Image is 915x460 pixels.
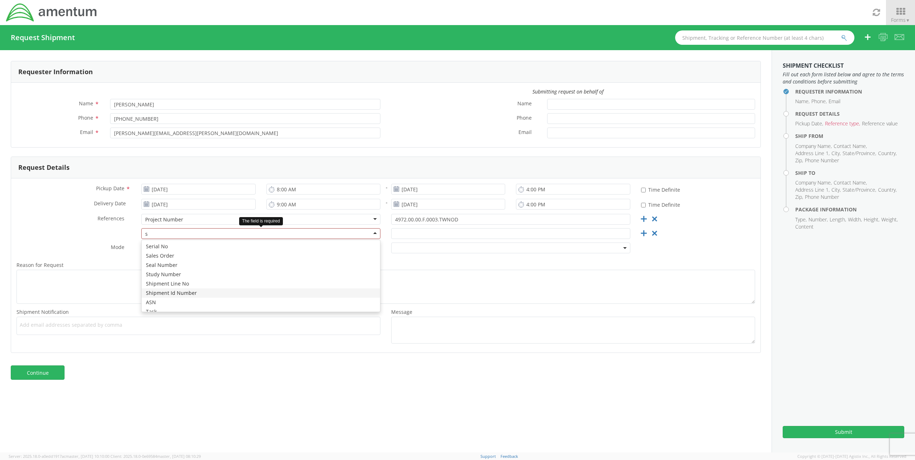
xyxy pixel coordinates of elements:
li: Height [864,216,880,223]
button: Submit [783,426,904,438]
li: Phone Number [805,193,839,201]
h3: Shipment Checklist [783,63,904,69]
input: Shipment, Tracking or Reference Number (at least 4 chars) [675,30,854,45]
li: Address Line 1 [795,186,830,193]
span: Name [517,100,532,108]
input: Time Definite [641,188,646,192]
li: Contact Name [834,143,867,150]
span: Mode [111,244,124,250]
h4: Ship From [795,133,904,139]
span: Shipment Notification [16,308,69,315]
span: Phone [517,114,532,123]
li: Company Name [795,179,832,186]
li: State/Province [843,186,876,193]
div: Shipment Line No [142,279,380,288]
span: Phone [78,114,93,121]
div: Study Number [142,270,380,279]
div: Shipment Id Number [142,288,380,298]
li: Address Line 1 [795,150,830,157]
span: Client: 2025.18.0-0e69584 [110,454,201,459]
h4: Request Details [795,111,904,116]
li: Reference type [825,120,860,127]
i: Submitting request on behalf of [532,88,603,95]
div: The field is required [239,217,283,225]
li: City [831,186,841,193]
li: Type [795,216,807,223]
a: Support [480,454,496,459]
span: Delivery Date [94,200,126,208]
span: Email [80,129,93,135]
li: Number [809,216,828,223]
li: Content [795,223,814,230]
li: Country [878,186,897,193]
li: Email [829,98,840,105]
li: Phone [811,98,827,105]
h4: Requester Information [795,89,904,94]
input: Time Definite [641,203,646,207]
li: Pickup Date [795,120,823,127]
span: Fill out each form listed below and agree to the terms and conditions before submitting [783,71,904,85]
div: Serial No [142,242,380,251]
li: Contact Name [834,179,867,186]
li: Phone Number [805,157,839,164]
div: Task [142,307,380,316]
span: master, [DATE] 10:10:00 [66,454,109,459]
span: Reason for Request [16,262,63,268]
h3: Request Details [18,164,70,171]
h4: Package Information [795,207,904,212]
div: Project Number [145,216,183,223]
li: Zip [795,157,803,164]
li: Reference value [862,120,898,127]
span: Name [79,100,93,107]
span: Email [518,129,532,137]
label: Time Definite [641,200,682,209]
span: Copyright © [DATE]-[DATE] Agistix Inc., All Rights Reserved [797,454,906,459]
h3: Requester Information [18,68,93,76]
div: ASN [142,298,380,307]
li: Weight [881,216,898,223]
span: References [98,215,124,222]
img: dyn-intl-logo-049831509241104b2a82.png [5,3,98,23]
li: Length [830,216,846,223]
label: Time Definite [641,185,682,193]
h4: Ship To [795,170,904,176]
div: Sales Order [142,251,380,260]
li: Country [878,150,897,157]
span: Add email addresses separated by comma [20,321,377,329]
div: Seal Number [142,260,380,270]
li: Width [848,216,862,223]
a: Feedback [501,454,518,459]
span: master, [DATE] 08:10:29 [157,454,201,459]
span: Forms [891,16,910,23]
a: Continue [11,365,65,380]
li: Name [795,98,810,105]
span: Server: 2025.18.0-a0edd1917ac [9,454,109,459]
li: City [831,150,841,157]
span: ▼ [906,17,910,23]
li: Zip [795,193,803,201]
span: Pickup Date [96,185,124,192]
li: State/Province [843,150,876,157]
li: Company Name [795,143,832,150]
h4: Request Shipment [11,34,75,42]
span: Message [391,308,412,315]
